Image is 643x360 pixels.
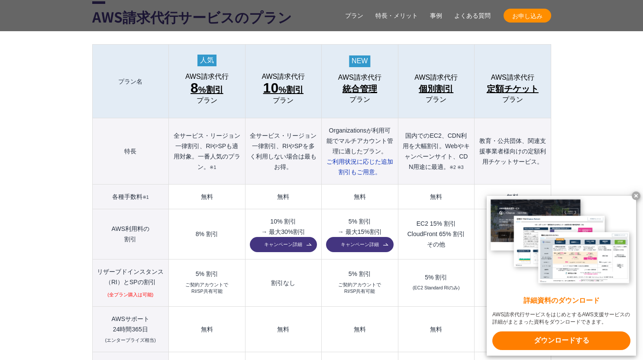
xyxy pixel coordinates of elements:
th: 全サービス・リージョン一律割引、RIやSPを多く利用しない場合は最もお得。 [245,118,321,185]
a: 特長・メリット [375,11,418,20]
span: AWS請求代行 [262,73,305,81]
small: ご契約アカウントで RI/SP共有可能 [185,282,228,295]
small: ※2 ※3 [449,165,464,170]
a: よくある質問 [454,11,491,20]
td: 無料 [245,307,321,352]
th: 全サービス・リージョン一律割引、RIやSPも適用対象。一番人気のプラン。 [169,118,245,185]
span: %割引 [191,81,223,97]
a: AWS請求代行 個別割引プラン [403,74,470,104]
td: 無料 [169,307,245,352]
td: 無料 [169,185,245,209]
span: AWS請求代行 [491,74,534,81]
td: EC2 15% 割引 CloudFront 65% 割引 その他 [398,209,474,259]
span: 統合管理 [343,82,377,96]
td: 無料 [398,185,474,209]
td: 無料 [398,307,474,352]
small: ご契約アカウントで RI/SP共有可能 [338,282,381,295]
a: 事例 [430,11,442,20]
span: 定額チケット [487,82,539,96]
td: 8% 割引 [169,209,245,259]
td: 割引なし [475,259,551,307]
td: 10% 割引 → 最大30%割引 [245,209,321,259]
a: AWS請求代行 定額チケットプラン [479,74,546,104]
a: キャンペーン詳細 [326,237,393,252]
span: 10 [263,80,279,96]
a: AWS請求代行 10%割引プラン [250,73,317,104]
div: 5% 割引 [173,271,240,277]
a: AWS請求代行 8%割引 プラン [173,73,240,104]
span: お申し込み [504,11,551,20]
span: プラン [502,96,523,104]
span: プラン [349,96,370,104]
td: 無料 [322,307,398,352]
th: AWSサポート 24時間365日 [92,307,169,352]
a: AWS請求代行 統合管理プラン [326,74,393,104]
span: プラン [273,97,294,104]
td: 無料 [245,185,321,209]
div: 5% 割引 [326,271,393,277]
span: ご利用状況に応じた [326,158,393,175]
th: 国内でのEC2、CDN利用を大幅割引。Webやキャンペーンサイト、CDN用途に最適。 [398,118,474,185]
th: リザーブドインスタンス （RI）とSPの割引 [92,259,169,307]
a: キャンペーン詳細 [250,237,317,252]
h2: AWS請求代行サービスのプラン [92,1,551,27]
td: 無料 [475,307,551,352]
span: AWS請求代行 [414,74,458,81]
a: お申し込み [504,9,551,23]
span: 個別割引 [419,82,453,96]
small: (エンタープライズ相当) [105,337,156,343]
th: 教育・公共団体、関連支援事業者様向けの定額利用チケットサービス。 [475,118,551,185]
small: ※1 [142,195,149,200]
td: 無料 [322,185,398,209]
small: (全プラン購入は可能) [107,292,153,298]
a: 詳細資料のダウンロード AWS請求代行サービスをはじめとするAWS支援サービスの詳細がまとまった資料をダウンロードできます。 ダウンロードする [487,196,636,356]
a: プラン [345,11,363,20]
td: 割引なし [245,259,321,307]
span: %割引 [263,81,304,97]
small: ※1 [210,165,216,170]
span: AWS請求代行 [185,73,229,81]
x-t: 詳細資料のダウンロード [492,296,630,306]
th: 特長 [92,118,169,185]
td: 無料 [475,185,551,209]
div: 5% 割引 [403,274,470,280]
td: 5% 割引 → 最大15%割引 [322,209,398,259]
th: プラン名 [92,45,169,118]
x-t: AWS請求代行サービスをはじめとするAWS支援サービスの詳細がまとまった資料をダウンロードできます。 [492,311,630,326]
span: AWS請求代行 [338,74,381,81]
small: (EC2 Standard RIのみ) [413,285,459,292]
th: AWS利用料の 割引 [92,209,169,259]
th: 各種手数料 [92,185,169,209]
span: 8 [191,80,198,96]
x-t: ダウンロードする [492,331,630,350]
td: 追加10%の無料枠 [475,209,551,259]
span: プラン [197,97,217,104]
th: Organizationsが利用可能でマルチアカウント管理に適したプラン。 [322,118,398,185]
span: プラン [426,96,446,104]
